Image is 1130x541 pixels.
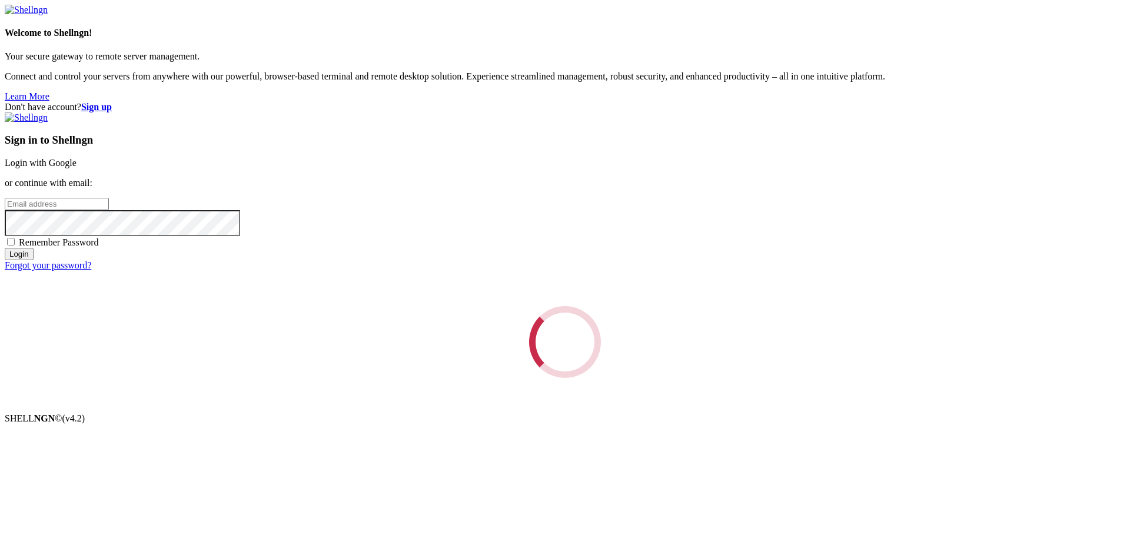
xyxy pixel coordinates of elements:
span: 4.2.0 [62,413,85,423]
p: Your secure gateway to remote server management. [5,51,1125,62]
a: Learn More [5,91,49,101]
span: Remember Password [19,237,99,247]
div: Don't have account? [5,102,1125,112]
div: Loading... [517,294,613,390]
a: Login with Google [5,158,77,168]
h4: Welcome to Shellngn! [5,28,1125,38]
input: Email address [5,198,109,210]
b: NGN [34,413,55,423]
h3: Sign in to Shellngn [5,134,1125,147]
img: Shellngn [5,112,48,123]
span: SHELL © [5,413,85,423]
input: Remember Password [7,238,15,245]
img: Shellngn [5,5,48,15]
a: Forgot your password? [5,260,91,270]
p: or continue with email: [5,178,1125,188]
a: Sign up [81,102,112,112]
input: Login [5,248,34,260]
p: Connect and control your servers from anywhere with our powerful, browser-based terminal and remo... [5,71,1125,82]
